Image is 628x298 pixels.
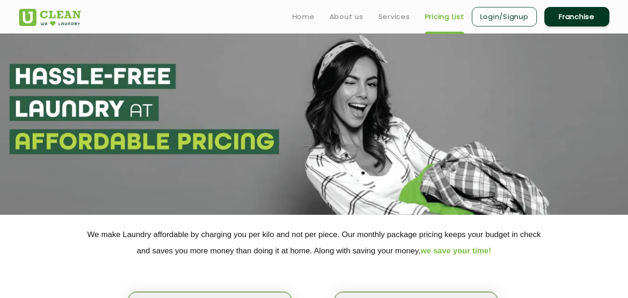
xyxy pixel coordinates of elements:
a: Home [292,11,315,22]
a: Franchise [544,7,609,26]
img: UClean Laundry and Dry Cleaning [19,9,81,26]
a: Pricing List [425,11,464,22]
a: Login/Signup [472,7,537,26]
span: we save your time! [421,246,491,255]
a: Services [378,11,410,22]
a: About us [330,11,364,22]
p: We make Laundry affordable by charging you per kilo and not per piece. Our monthly package pricin... [19,226,609,259]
